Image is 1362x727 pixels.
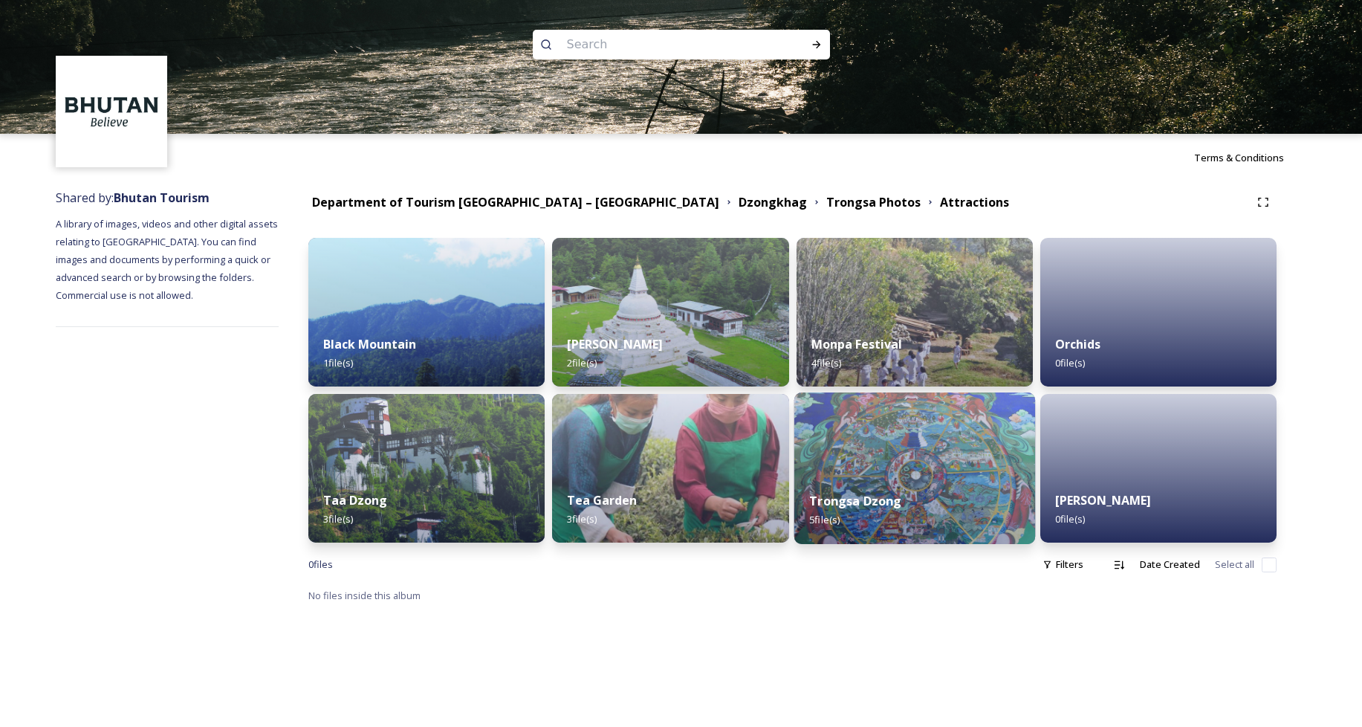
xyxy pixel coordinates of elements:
strong: Dzongkhag [739,194,807,210]
span: 3 file(s) [323,512,353,526]
strong: Trongsa Dzong [809,493,901,509]
strong: [PERSON_NAME] [567,336,663,352]
span: 1 file(s) [323,356,353,369]
a: Terms & Conditions [1194,149,1306,167]
strong: Monpa Festival [811,336,902,352]
span: 0 file(s) [1055,512,1085,526]
span: 0 file s [308,558,333,572]
span: No files inside this album [308,589,421,602]
strong: Trongsa Photos [826,194,921,210]
div: Date Created [1132,550,1207,579]
span: A library of images, videos and other digital assets relating to [GEOGRAPHIC_DATA]. You can find ... [56,217,280,302]
img: blackmnt1.jpg [308,238,545,387]
strong: Orchids [1055,336,1100,352]
span: 2 file(s) [567,356,597,369]
div: Filters [1035,550,1091,579]
img: monpa5.jpg [797,238,1033,387]
img: taadzong4.jpg [308,394,545,543]
img: BT_Logo_BB_Lockup_CMYK_High%2520Res.jpg [58,58,166,166]
strong: Attractions [940,194,1009,210]
span: 0 file(s) [1055,356,1085,369]
input: Search [560,28,763,61]
span: Select all [1215,558,1254,572]
span: Shared by: [56,190,210,206]
span: 5 file(s) [809,513,840,526]
img: chendebji3.jpg [552,238,788,387]
span: 3 file(s) [567,512,597,526]
strong: Taa Dzong [323,492,387,508]
strong: [PERSON_NAME] [1055,492,1151,508]
strong: Tea Garden [567,492,637,508]
strong: Department of Tourism [GEOGRAPHIC_DATA] – [GEOGRAPHIC_DATA] [312,194,719,210]
img: trongsadzong5.jpg [794,392,1035,544]
strong: Black Mountain [323,336,416,352]
span: 4 file(s) [811,356,841,369]
img: tea2.jpg [552,394,788,543]
strong: Bhutan Tourism [114,190,210,206]
span: Terms & Conditions [1194,151,1284,164]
